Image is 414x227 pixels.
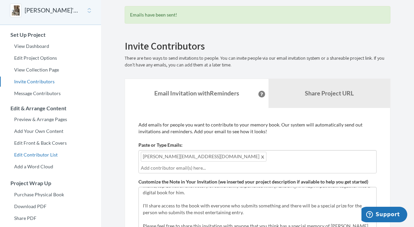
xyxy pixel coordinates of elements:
[141,152,266,162] span: [PERSON_NAME][EMAIL_ADDRESS][DOMAIN_NAME]
[25,6,79,15] button: [PERSON_NAME]'s 60th birthday
[138,178,368,185] label: Customize the Note in Your Invitation (we inserted your project description if available to help ...
[154,89,239,97] strong: Email Invitation with Reminders
[305,89,354,97] b: Share Project URL
[125,40,390,52] h2: Invite Contributors
[125,55,390,68] p: There are two ways to send invitations to people. You can invite people via our email invitation ...
[125,6,390,24] div: Emails have been sent!
[0,180,101,186] h3: Project Wrap Up
[0,32,101,38] h3: Set Up Project
[138,121,377,135] p: Add emails for people you want to contribute to your memory book. Our system will automatically s...
[138,142,183,148] label: Paste or Type Emails:
[141,164,374,172] input: Add contributor email(s) here...
[0,105,101,111] h3: Edit & Arrange Content
[361,207,407,224] iframe: Opens a widget where you can chat to one of our agents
